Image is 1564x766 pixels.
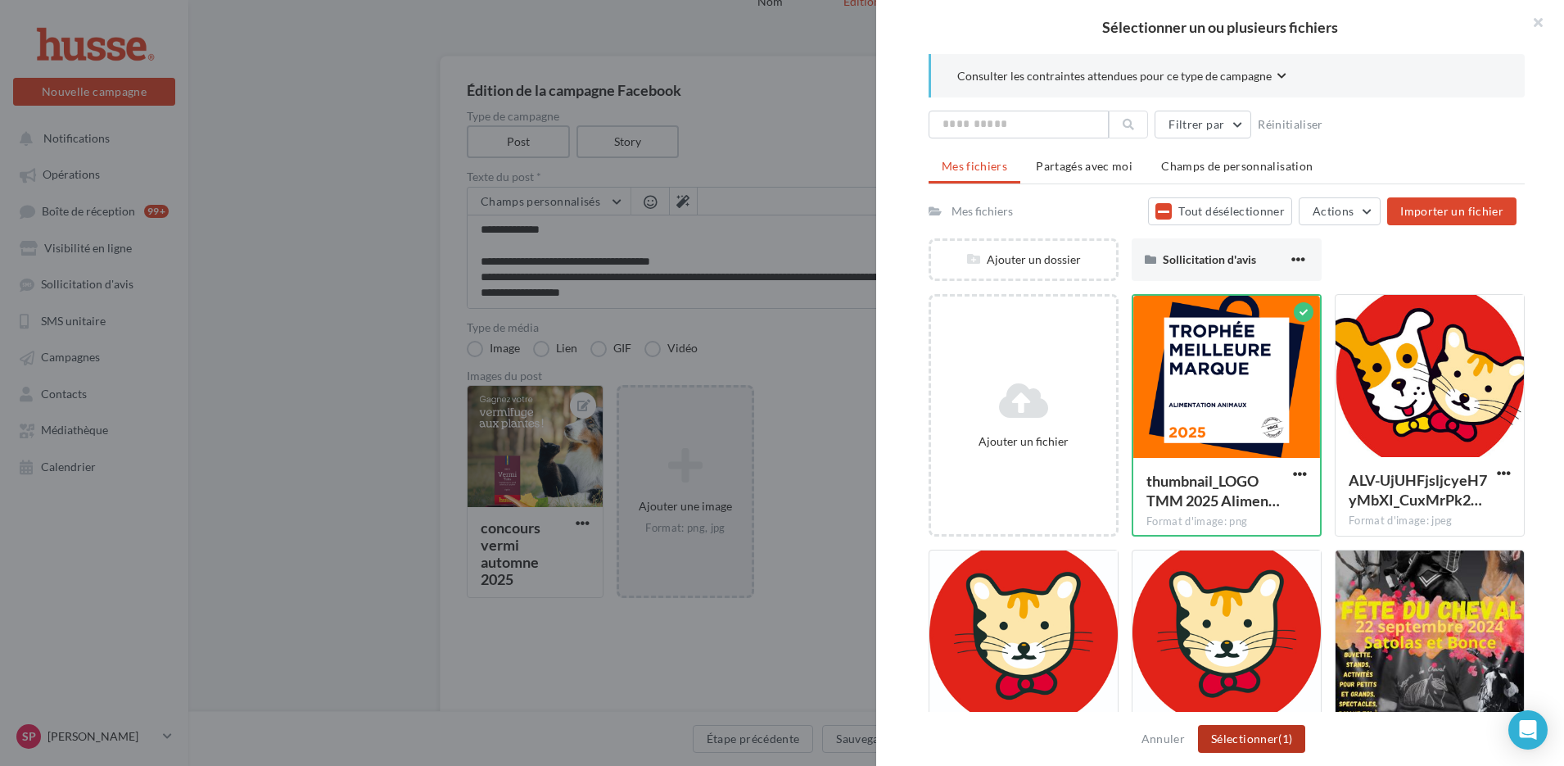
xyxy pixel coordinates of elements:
div: Ajouter un fichier [938,433,1110,450]
button: Sélectionner(1) [1198,725,1305,753]
span: Partagés avec moi [1036,159,1132,173]
span: Sollicitation d'avis [1163,252,1256,266]
span: Mes fichiers [942,159,1007,173]
span: Champs de personnalisation [1161,159,1313,173]
span: Actions [1313,204,1354,218]
button: Filtrer par [1155,111,1251,138]
span: Importer un fichier [1400,204,1503,218]
div: Format d'image: png [1146,514,1307,529]
div: Mes fichiers [952,203,1013,220]
span: (1) [1278,732,1292,746]
div: Format d'image: jpeg [1349,514,1511,528]
h2: Sélectionner un ou plusieurs fichiers [902,20,1538,34]
button: Annuler [1135,729,1191,749]
div: Open Intercom Messenger [1508,710,1548,750]
div: Ajouter un dossier [931,252,1116,268]
span: thumbnail_LOGO TMM 2025 Alimentation animaux- [1146,472,1280,510]
button: Tout désélectionner [1148,197,1292,225]
button: Réinitialiser [1251,115,1330,134]
span: Consulter les contraintes attendues pour ce type de campagne [957,68,1272,84]
button: Actions [1299,197,1381,225]
span: ALV-UjUHFjsljcyeH7yMbXI_CuxMrPk2dQYZAft8hHuOOS2d7jZ3Ij4o [1349,471,1487,509]
button: Importer un fichier [1387,197,1517,225]
button: Consulter les contraintes attendues pour ce type de campagne [957,67,1286,88]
